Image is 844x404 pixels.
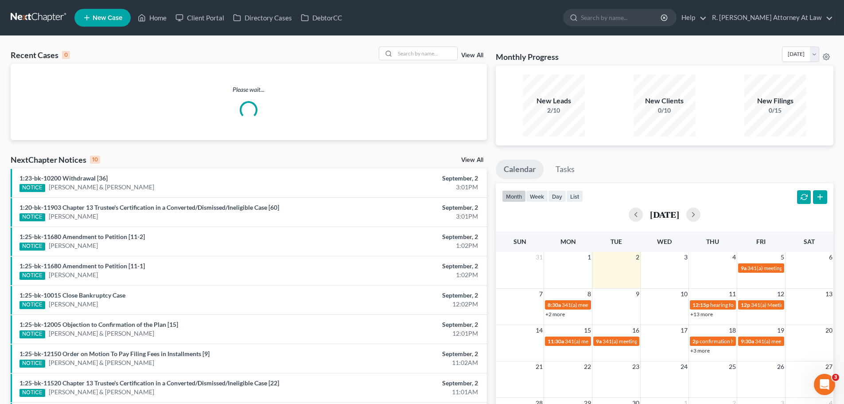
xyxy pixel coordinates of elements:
div: 12:01PM [331,329,478,338]
span: 14 [535,325,544,336]
div: NOTICE [19,389,45,397]
div: 1:02PM [331,271,478,279]
span: 341(a) meeting for [PERSON_NAME] [603,338,688,345]
a: +3 more [690,347,710,354]
a: [PERSON_NAME] [49,241,98,250]
a: 1:25-bk-11680 Amendment to Petition [11-1] [19,262,145,270]
a: Help [677,10,707,26]
div: September, 2 [331,349,478,358]
a: [PERSON_NAME] [49,300,98,309]
a: Tasks [548,160,583,179]
span: 9:30a [741,338,754,345]
span: 12 [776,289,785,299]
h3: Monthly Progress [496,51,559,62]
div: 10 [90,156,100,164]
div: September, 2 [331,291,478,300]
a: View All [461,52,483,59]
a: [PERSON_NAME] & [PERSON_NAME] [49,388,154,396]
span: confirmation hearing for [PERSON_NAME] [700,338,799,345]
div: NOTICE [19,301,45,309]
div: NOTICE [19,243,45,251]
a: Home [133,10,171,26]
button: week [526,190,548,202]
span: 7 [538,289,544,299]
span: 8 [587,289,592,299]
span: 13 [825,289,833,299]
span: 19 [776,325,785,336]
input: Search by name... [581,9,662,26]
a: +13 more [690,311,713,318]
div: 1:02PM [331,241,478,250]
div: NOTICE [19,360,45,368]
span: Fri [756,238,766,245]
span: 18 [728,325,737,336]
span: 9a [596,338,602,345]
div: Recent Cases [11,50,70,60]
span: 6 [828,252,833,263]
span: Thu [706,238,719,245]
span: 2p [692,338,699,345]
a: Client Portal [171,10,229,26]
button: month [502,190,526,202]
a: 1:25-bk-12150 Order on Motion To Pay Filing Fees in Installments [9] [19,350,210,357]
div: September, 2 [331,203,478,212]
span: 8:30a [548,302,561,308]
span: 341(a) meeting for [PERSON_NAME] [565,338,650,345]
a: DebtorCC [296,10,346,26]
a: View All [461,157,483,163]
div: New Leads [523,96,585,106]
a: 1:25-bk-10015 Close Bankruptcy Case [19,291,125,299]
a: R. [PERSON_NAME] Attorney At Law [708,10,833,26]
span: 2 [635,252,640,263]
span: hearing for [PERSON_NAME] [710,302,778,308]
span: 26 [776,361,785,372]
div: September, 2 [331,262,478,271]
a: 1:20-bk-11903 Chapter 13 Trustee's Certification in a Converted/Dismissed/Ineligible Case [60] [19,204,279,211]
a: [PERSON_NAME] & [PERSON_NAME] [49,329,154,338]
div: 12:02PM [331,300,478,309]
span: New Case [93,15,122,21]
span: 12p [741,302,750,308]
span: 5 [780,252,785,263]
input: Search by name... [395,47,457,60]
span: 341(a) meeting for [PERSON_NAME] [562,302,647,308]
span: 20 [825,325,833,336]
div: NOTICE [19,184,45,192]
span: Mon [560,238,576,245]
span: 21 [535,361,544,372]
button: list [566,190,583,202]
a: 1:25-bk-11520 Chapter 13 Trustee's Certification in a Converted/Dismissed/Ineligible Case [22] [19,379,279,387]
span: 9a [741,265,747,271]
span: 22 [583,361,592,372]
div: 11:01AM [331,388,478,396]
div: NOTICE [19,213,45,221]
div: 0 [62,51,70,59]
div: 11:02AM [331,358,478,367]
a: 1:25-bk-12005 Objection to Confirmation of the Plan [15] [19,321,178,328]
span: 11 [728,289,737,299]
span: 15 [583,325,592,336]
div: September, 2 [331,320,478,329]
a: [PERSON_NAME] [49,212,98,221]
h2: [DATE] [650,210,679,219]
div: 2/10 [523,106,585,115]
span: 23 [631,361,640,372]
span: 4 [731,252,737,263]
div: NOTICE [19,272,45,280]
span: Sun [513,238,526,245]
span: 1 [587,252,592,263]
span: 9 [635,289,640,299]
span: Wed [657,238,672,245]
span: 27 [825,361,833,372]
div: NextChapter Notices [11,154,100,165]
div: 0/10 [634,106,696,115]
div: September, 2 [331,379,478,388]
a: [PERSON_NAME] [49,271,98,279]
span: 25 [728,361,737,372]
a: [PERSON_NAME] & [PERSON_NAME] [49,358,154,367]
div: New Clients [634,96,696,106]
div: September, 2 [331,232,478,241]
span: 341(a) Meeting for [PERSON_NAME] [751,302,837,308]
a: +2 more [545,311,565,318]
div: 0/15 [744,106,806,115]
